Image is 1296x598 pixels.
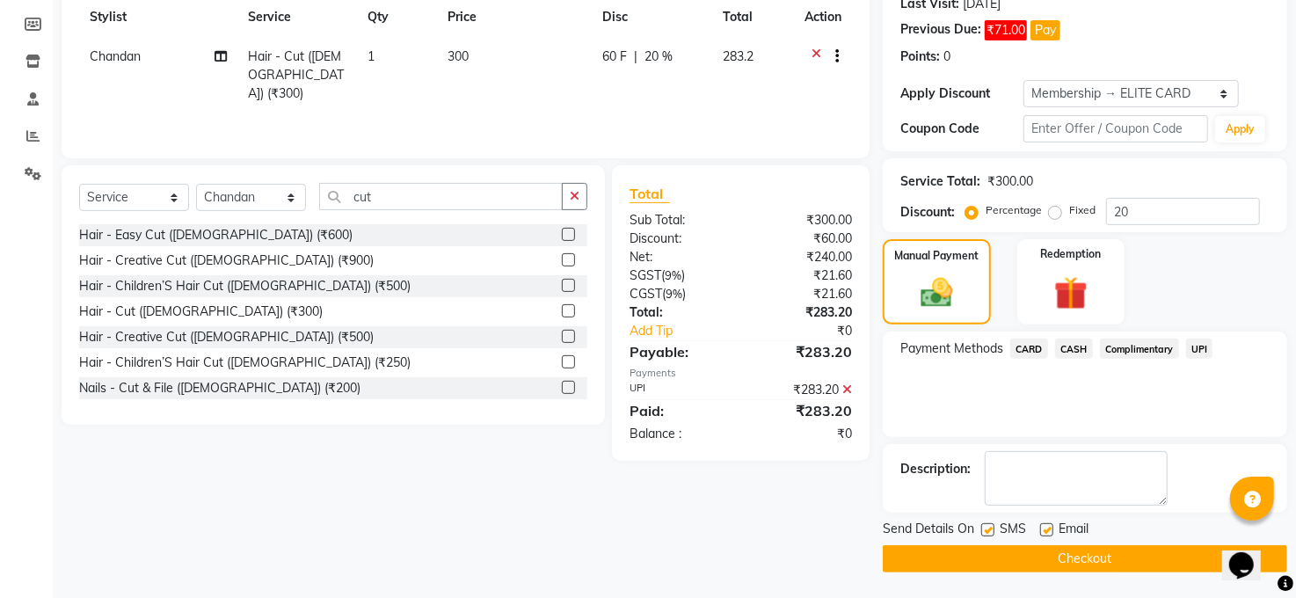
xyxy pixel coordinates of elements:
[616,381,741,399] div: UPI
[79,277,411,295] div: Hair - Children’S Hair Cut ([DEMOGRAPHIC_DATA]) (₹500)
[986,202,1042,218] label: Percentage
[665,268,681,282] span: 9%
[741,303,866,322] div: ₹283.20
[616,266,741,285] div: ( )
[616,230,741,248] div: Discount:
[1044,273,1098,314] img: _gift.svg
[630,185,670,203] span: Total
[741,341,866,362] div: ₹283.20
[883,520,974,542] span: Send Details On
[630,267,661,283] span: SGST
[900,120,1023,138] div: Coupon Code
[900,47,940,66] div: Points:
[616,211,741,230] div: Sub Total:
[900,20,981,40] div: Previous Due:
[1215,116,1265,142] button: Apply
[741,248,866,266] div: ₹240.00
[900,172,980,191] div: Service Total:
[630,366,852,381] div: Payments
[616,400,741,421] div: Paid:
[1023,115,1208,142] input: Enter Offer / Coupon Code
[1055,339,1093,359] span: CASH
[616,341,741,362] div: Payable:
[895,248,979,264] label: Manual Payment
[900,84,1023,103] div: Apply Discount
[1030,20,1060,40] button: Pay
[987,172,1033,191] div: ₹300.00
[741,211,866,230] div: ₹300.00
[616,285,741,303] div: ( )
[761,322,865,340] div: ₹0
[616,322,761,340] a: Add Tip
[630,286,662,302] span: CGST
[79,252,374,270] div: Hair - Creative Cut ([DEMOGRAPHIC_DATA]) (₹900)
[79,379,360,397] div: Nails - Cut & File ([DEMOGRAPHIC_DATA]) (₹200)
[1059,520,1088,542] span: Email
[616,303,741,322] div: Total:
[90,48,141,64] span: Chandan
[634,47,637,66] span: |
[666,287,682,301] span: 9%
[741,381,866,399] div: ₹283.20
[1100,339,1179,359] span: Complimentary
[79,303,323,321] div: Hair - Cut ([DEMOGRAPHIC_DATA]) (₹300)
[741,425,866,443] div: ₹0
[883,545,1287,572] button: Checkout
[1000,520,1026,542] span: SMS
[741,230,866,248] div: ₹60.00
[723,48,754,64] span: 283.2
[900,460,971,478] div: Description:
[1069,202,1096,218] label: Fixed
[741,266,866,285] div: ₹21.60
[79,226,353,244] div: Hair - Easy Cut ([DEMOGRAPHIC_DATA]) (₹600)
[368,48,375,64] span: 1
[911,274,963,311] img: _cash.svg
[616,248,741,266] div: Net:
[644,47,673,66] span: 20 %
[616,425,741,443] div: Balance :
[900,203,955,222] div: Discount:
[943,47,950,66] div: 0
[741,285,866,303] div: ₹21.60
[319,183,563,210] input: Search or Scan
[1040,246,1101,262] label: Redemption
[741,400,866,421] div: ₹283.20
[1010,339,1048,359] span: CARD
[79,328,374,346] div: Hair - Creative Cut ([DEMOGRAPHIC_DATA]) (₹500)
[985,20,1027,40] span: ₹71.00
[448,48,470,64] span: 300
[900,339,1003,358] span: Payment Methods
[1222,528,1278,580] iframe: chat widget
[79,354,411,372] div: Hair - Children’S Hair Cut ([DEMOGRAPHIC_DATA]) (₹250)
[248,48,344,101] span: Hair - Cut ([DEMOGRAPHIC_DATA]) (₹300)
[1186,339,1213,359] span: UPI
[602,47,627,66] span: 60 F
